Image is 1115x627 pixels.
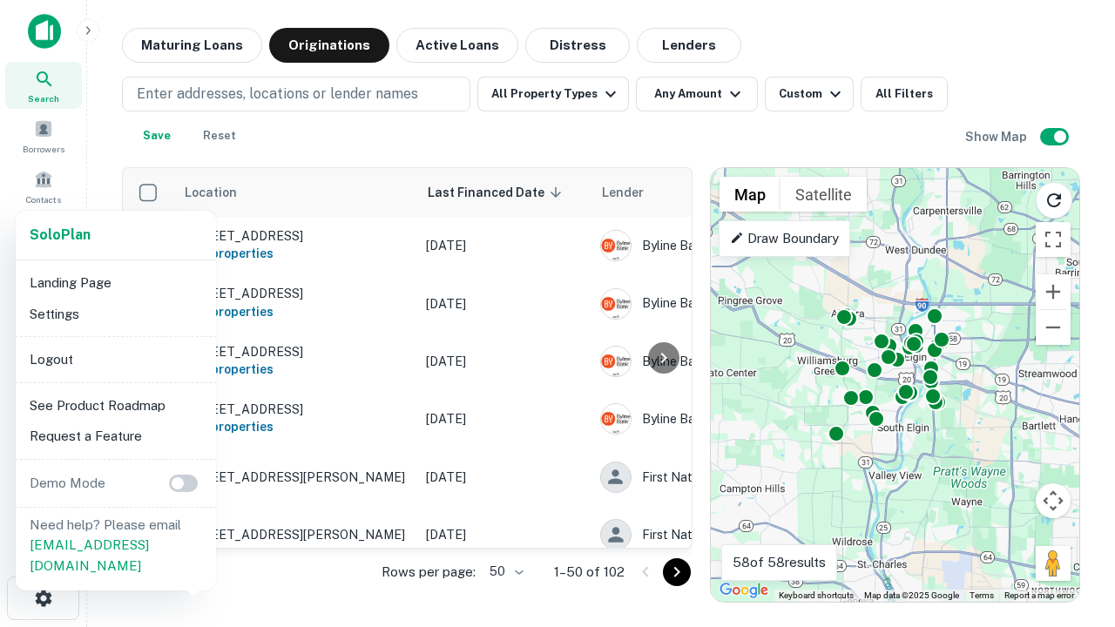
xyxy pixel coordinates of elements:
li: Request a Feature [23,421,209,452]
li: Logout [23,344,209,375]
a: [EMAIL_ADDRESS][DOMAIN_NAME] [30,537,149,573]
iframe: Chat Widget [1028,432,1115,516]
a: SoloPlan [30,225,91,246]
p: Need help? Please email [30,515,202,576]
p: Demo Mode [23,473,112,494]
strong: Solo Plan [30,226,91,243]
li: Settings [23,299,209,330]
li: See Product Roadmap [23,390,209,421]
li: Landing Page [23,267,209,299]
